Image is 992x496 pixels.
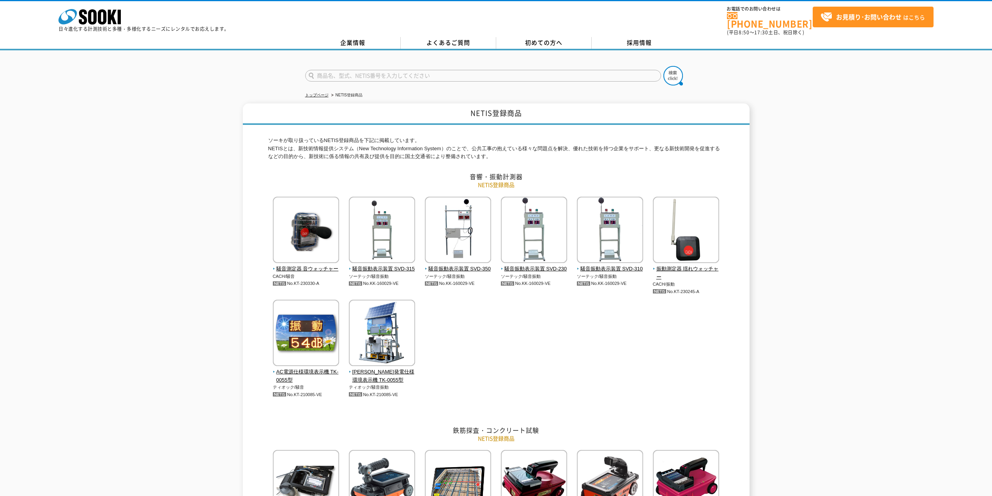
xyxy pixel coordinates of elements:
[268,426,724,434] h2: 鉄筋探査・コンクリート試験
[349,384,416,391] p: ティオック/騒音振動
[268,137,724,161] p: ソーキが取り扱っているNETIS登録商品を下記に掲載しています。 NETISとは、新技術情報提供システム（New Technology Information System）のことで、公共工事の...
[820,11,925,23] span: はこちら
[273,384,340,391] p: ティオック/騒音
[501,197,567,265] img: 騒音振動表示装置 SVD-230
[653,281,720,288] p: CACH/振動
[349,265,416,273] span: 騒音振動表示装置 SVD-315
[653,197,719,265] img: 振動測定器 揺れウォッチャー
[577,258,644,273] a: 騒音振動表示装置 SVD-310
[273,361,340,384] a: AC電源仕様環境表示機 TK-0055型
[727,12,813,28] a: [PHONE_NUMBER]
[739,29,750,36] span: 8:50
[349,279,416,288] p: No.KK-160029-VE
[501,265,568,273] span: 騒音振動表示装置 SVD-230
[273,197,339,265] img: 騒音測定器 音ウォッチャー
[330,91,362,100] li: NETIS登録商品
[273,391,340,399] p: No.KT-210085-VE
[273,265,340,273] span: 騒音測定器 音ウォッチャー
[577,197,643,265] img: 騒音振動表示装置 SVD-310
[754,29,768,36] span: 17:30
[577,279,644,288] p: No.KK-160029-VE
[727,29,804,36] span: (平日 ～ 土日、祝日除く)
[349,361,416,384] a: [PERSON_NAME]発電仕様環境表示機 TK-0055型
[273,279,340,288] p: No.KT-230330-A
[501,258,568,273] a: 騒音振動表示装置 SVD-230
[268,181,724,189] p: NETIS登録商品
[305,93,329,97] a: トップページ
[349,300,415,368] img: 太陽光発電仕様環境表示機 TK-0055型
[813,7,934,27] a: お見積り･お問い合わせはこちら
[727,7,813,11] span: お電話でのお問い合わせは
[349,391,416,399] p: No.KT-210085-VE
[425,279,492,288] p: No.KK-160029-VE
[268,434,724,443] p: NETIS登録商品
[577,273,644,280] p: ソーテック/騒音振動
[349,258,416,273] a: 騒音振動表示装置 SVD-315
[305,37,401,49] a: 企業情報
[273,300,339,368] img: AC電源仕様環境表示機 TK-0055型
[525,38,562,47] span: 初めての方へ
[425,273,492,280] p: ソーテック/騒音振動
[496,37,592,49] a: 初めての方へ
[349,273,416,280] p: ソーテック/騒音振動
[273,273,340,280] p: CACH/騒音
[425,258,492,273] a: 騒音振動表示装置 SVD-350
[577,265,644,273] span: 騒音振動表示装置 SVD-310
[425,197,491,265] img: 騒音振動表示装置 SVD-350
[653,258,720,281] a: 振動測定器 揺れウォッチャー
[653,288,720,296] p: No.KT-230245-A
[501,273,568,280] p: ソーテック/騒音振動
[501,279,568,288] p: No.KK-160029-VE
[663,66,683,85] img: btn_search.png
[273,258,340,273] a: 騒音測定器 音ウォッチャー
[243,103,750,125] h1: NETIS登録商品
[349,197,415,265] img: 騒音振動表示装置 SVD-315
[58,27,229,31] p: 日々進化する計測技術と多種・多様化するニーズにレンタルでお応えします。
[401,37,496,49] a: よくあるご質問
[349,368,416,384] span: [PERSON_NAME]発電仕様環境表示機 TK-0055型
[273,368,340,384] span: AC電源仕様環境表示機 TK-0055型
[653,265,720,281] span: 振動測定器 揺れウォッチャー
[268,172,724,181] h2: 音響・振動計測器
[425,265,492,273] span: 騒音振動表示装置 SVD-350
[592,37,687,49] a: 採用情報
[305,70,661,82] input: 商品名、型式、NETIS番号を入力してください
[836,12,902,21] strong: お見積り･お問い合わせ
